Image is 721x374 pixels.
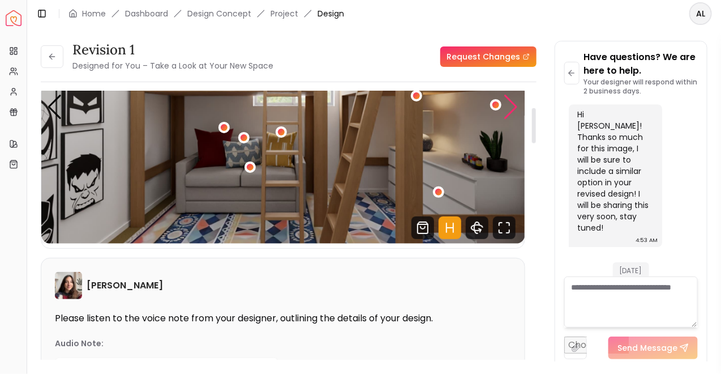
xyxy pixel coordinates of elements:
[466,216,488,239] svg: 360 View
[636,235,658,246] div: 4:53 AM
[439,216,461,239] svg: Hotspots Toggle
[411,216,434,239] svg: Shop Products from this design
[55,272,82,299] img: Maria Castillero
[504,95,519,120] div: Next slide
[82,8,106,19] a: Home
[72,60,273,71] small: Designed for You – Take a Look at Your New Space
[87,279,163,292] h6: [PERSON_NAME]
[125,8,168,19] a: Dashboard
[613,262,649,279] span: [DATE]
[317,8,344,19] span: Design
[187,8,251,19] li: Design Concept
[690,3,711,24] span: AL
[72,41,273,59] h3: Revision 1
[6,10,22,26] img: Spacejoy Logo
[55,313,511,324] p: Please listen to the voice note from your designer, outlining the details of your design.
[440,46,537,67] a: Request Changes
[47,95,62,120] div: Previous slide
[689,2,712,25] button: AL
[584,78,698,96] p: Your designer will respond within 2 business days.
[271,8,298,19] a: Project
[578,109,651,233] div: Hi [PERSON_NAME]! Thanks so much for this image, I will be sure to include a similar option in yo...
[493,216,516,239] svg: Fullscreen
[6,10,22,26] a: Spacejoy
[55,338,104,349] p: Audio Note:
[584,50,698,78] p: Have questions? We are here to help.
[68,8,344,19] nav: breadcrumb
